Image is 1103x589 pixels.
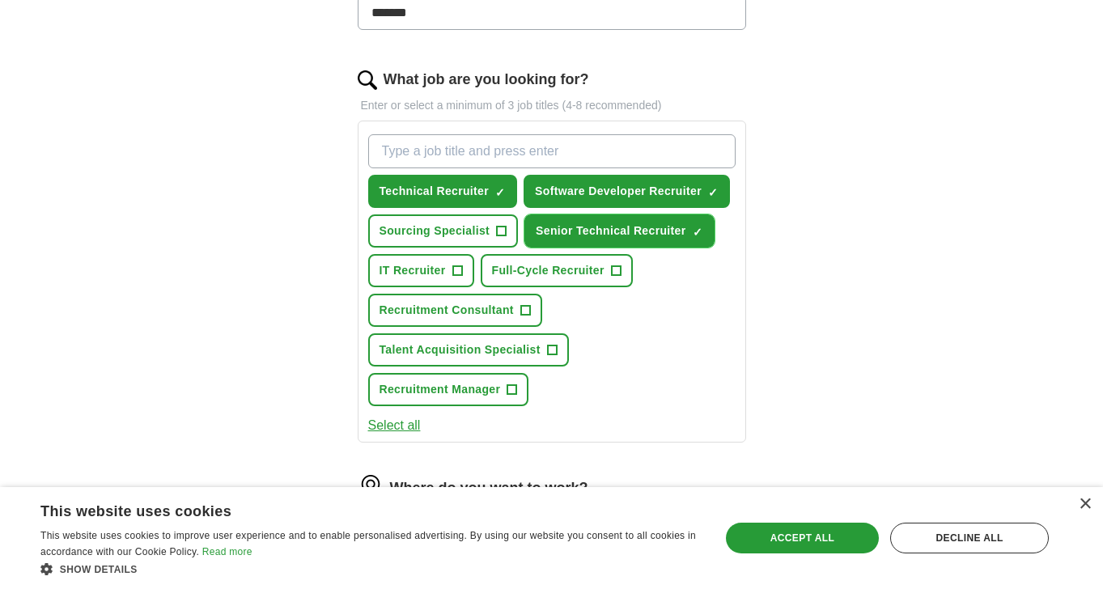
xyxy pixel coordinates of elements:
span: ✓ [693,226,702,239]
button: Recruitment Consultant [368,294,542,327]
div: Close [1079,498,1091,511]
span: Talent Acquisition Specialist [380,341,541,358]
button: Recruitment Manager [368,373,529,406]
span: Sourcing Specialist [380,222,490,239]
label: What job are you looking for? [384,69,589,91]
div: Decline all [890,523,1049,553]
div: This website uses cookies [40,497,659,521]
div: Show details [40,561,699,577]
div: Accept all [726,523,880,553]
span: Technical Recruiter [380,183,490,200]
button: Senior Technical Recruiter✓ [524,214,714,248]
button: Software Developer Recruiter✓ [524,175,730,208]
a: Read more, opens a new window [202,546,252,557]
button: Select all [368,416,421,435]
button: Full-Cycle Recruiter [481,254,633,287]
span: This website uses cookies to improve user experience and to enable personalised advertising. By u... [40,530,696,557]
span: Software Developer Recruiter [535,183,702,200]
span: ✓ [708,186,718,199]
span: Full-Cycle Recruiter [492,262,605,279]
button: IT Recruiter [368,254,474,287]
span: Show details [60,564,138,575]
label: Where do you want to work? [390,477,588,499]
button: Technical Recruiter✓ [368,175,518,208]
input: Type a job title and press enter [368,134,736,168]
button: Sourcing Specialist [368,214,519,248]
img: location.png [358,475,384,501]
button: Talent Acquisition Specialist [368,333,569,367]
span: Recruitment Consultant [380,302,514,319]
span: Senior Technical Recruiter [536,222,685,239]
span: ✓ [495,186,505,199]
span: Recruitment Manager [380,381,501,398]
p: Enter or select a minimum of 3 job titles (4-8 recommended) [358,97,746,114]
img: search.png [358,70,377,90]
span: IT Recruiter [380,262,446,279]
